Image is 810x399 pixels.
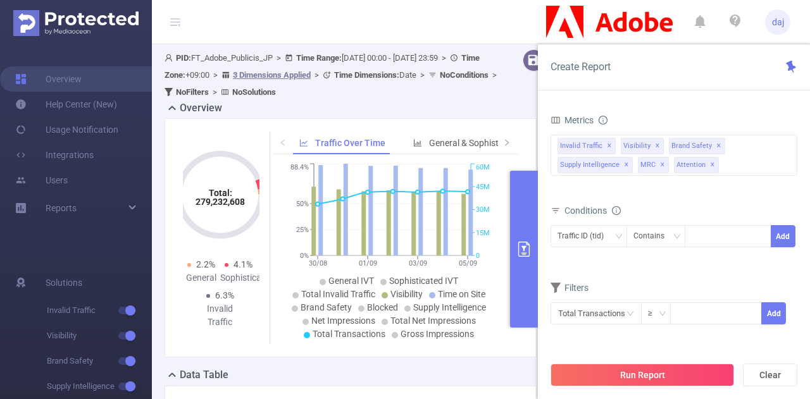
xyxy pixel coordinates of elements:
[334,70,399,80] b: Time Dimensions :
[476,252,480,260] tspan: 0
[301,302,352,312] span: Brand Safety
[621,138,664,154] span: Visibility
[196,259,215,269] span: 2.2%
[458,259,477,267] tspan: 05/09
[438,289,485,299] span: Time on Site
[215,290,234,300] span: 6.3%
[234,259,252,269] span: 4.1%
[390,289,423,299] span: Visibility
[165,54,176,62] i: icon: user
[615,233,623,242] i: icon: down
[633,226,673,247] div: Contains
[659,310,666,319] i: icon: down
[476,164,490,172] tspan: 60M
[13,10,139,36] img: Protected Media
[390,316,476,326] span: Total Net Impressions
[503,138,511,146] i: icon: right
[15,92,117,117] a: Help Center (New)
[47,348,152,374] span: Brand Safety
[558,157,633,173] span: Supply Intelligence
[401,329,474,339] span: Gross Impressions
[47,374,152,399] span: Supply Intelligence
[233,70,311,80] u: 3 Dimensions Applied
[440,70,489,80] b: No Conditions
[612,206,621,215] i: icon: info-circle
[273,53,285,63] span: >
[551,364,734,386] button: Run Report
[607,138,612,154] span: ✕
[176,87,209,97] b: No Filters
[46,270,82,295] span: Solutions
[476,229,490,237] tspan: 15M
[389,276,458,286] span: Sophisticated IVT
[334,70,416,80] span: Date
[180,101,222,116] h2: Overview
[47,298,152,323] span: Invalid Traffic
[196,197,245,207] tspan: 279,232,608
[716,138,721,154] span: ✕
[551,115,594,125] span: Metrics
[429,138,587,148] span: General & Sophisticated IVT by Category
[176,53,191,63] b: PID:
[655,138,660,154] span: ✕
[299,138,308,147] i: icon: line-chart
[660,157,665,173] span: ✕
[408,259,427,267] tspan: 03/09
[558,138,616,154] span: Invalid Traffic
[296,53,342,63] b: Time Range:
[180,367,228,383] h2: Data Table
[315,138,385,148] span: Traffic Over Time
[46,195,77,221] a: Reports
[413,138,422,147] i: icon: bar-chart
[638,157,669,173] span: MRC
[290,164,309,172] tspan: 88.4%
[15,66,82,92] a: Overview
[489,70,501,80] span: >
[15,168,68,193] a: Users
[476,206,490,214] tspan: 30M
[771,225,795,247] button: Add
[220,271,258,285] div: Sophisticated
[624,157,629,173] span: ✕
[476,183,490,191] tspan: 45M
[551,61,611,73] span: Create Report
[301,289,375,299] span: Total Invalid Traffic
[47,323,152,348] span: Visibility
[232,87,276,97] b: No Solutions
[564,206,621,216] span: Conditions
[46,203,77,213] span: Reports
[308,259,327,267] tspan: 30/08
[416,70,428,80] span: >
[438,53,450,63] span: >
[358,259,377,267] tspan: 01/09
[15,142,94,168] a: Integrations
[673,233,681,242] i: icon: down
[367,302,398,312] span: Blocked
[296,226,309,234] tspan: 25%
[743,364,797,386] button: Clear
[413,302,486,312] span: Supply Intelligence
[15,117,118,142] a: Usage Notification
[279,138,287,146] i: icon: left
[209,87,221,97] span: >
[551,283,589,293] span: Filters
[761,302,786,324] button: Add
[296,200,309,208] tspan: 50%
[300,252,309,260] tspan: 0%
[674,157,719,173] span: Attention
[710,157,715,173] span: ✕
[311,316,375,326] span: Net Impressions
[772,9,784,35] span: daj
[558,226,613,247] div: Traffic ID (tid)
[669,138,725,154] span: Brand Safety
[183,271,220,285] div: General
[313,329,385,339] span: Total Transactions
[208,188,232,198] tspan: Total:
[311,70,323,80] span: >
[328,276,374,286] span: General IVT
[201,302,239,329] div: Invalid Traffic
[165,53,501,97] span: FT_Adobe_Publicis_JP [DATE] 00:00 - [DATE] 23:59 +09:00
[648,303,661,324] div: ≥
[209,70,221,80] span: >
[599,116,607,125] i: icon: info-circle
